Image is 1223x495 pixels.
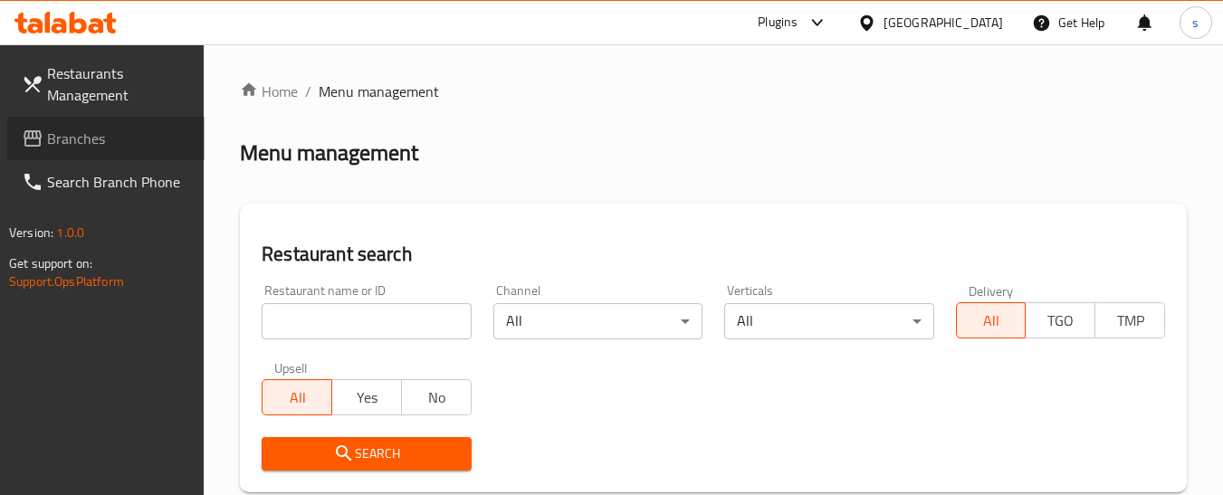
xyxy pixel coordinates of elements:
button: All [262,379,332,415]
button: TGO [1025,302,1095,338]
div: All [493,303,702,339]
span: 1.0.0 [56,221,84,244]
span: Menu management [319,81,439,102]
button: Search [262,437,471,471]
span: s [1192,13,1199,33]
div: Plugins [758,12,798,33]
div: All [724,303,933,339]
h2: Restaurant search [262,241,1165,268]
span: Branches [47,128,190,149]
label: Upsell [274,361,308,374]
label: Delivery [969,284,1014,297]
span: Restaurants Management [47,62,190,106]
a: Home [240,81,298,102]
span: Yes [339,385,395,411]
div: [GEOGRAPHIC_DATA] [884,13,1003,33]
li: / [305,81,311,102]
nav: breadcrumb [240,81,1187,102]
span: All [964,308,1019,334]
span: No [409,385,464,411]
h2: Menu management [240,138,418,167]
button: No [401,379,472,415]
a: Branches [7,117,205,160]
button: Yes [331,379,402,415]
span: All [270,385,325,411]
span: Search [276,443,456,465]
span: TMP [1103,308,1158,334]
a: Restaurants Management [7,52,205,117]
button: TMP [1094,302,1165,338]
a: Support.OpsPlatform [9,270,124,293]
input: Search for restaurant name or ID.. [262,303,471,339]
span: Version: [9,221,53,244]
span: Get support on: [9,252,92,275]
button: All [956,302,1027,338]
span: TGO [1033,308,1088,334]
a: Search Branch Phone [7,160,205,204]
span: Search Branch Phone [47,171,190,193]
